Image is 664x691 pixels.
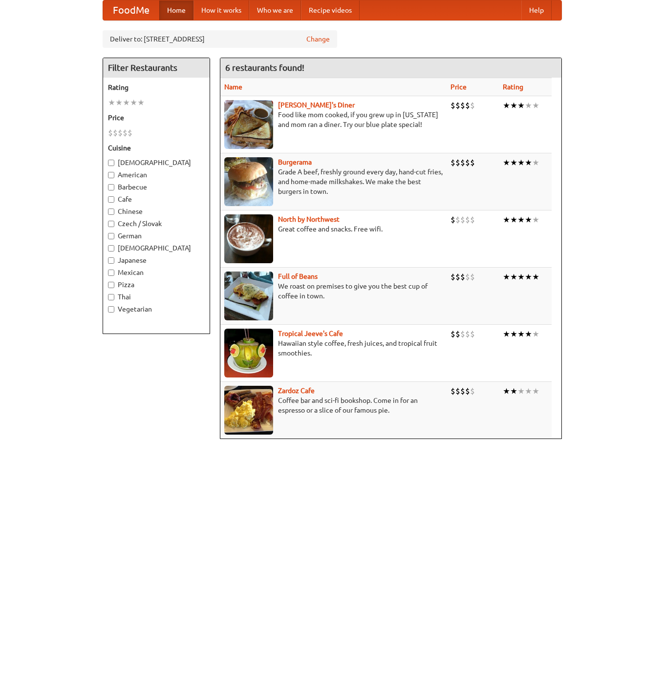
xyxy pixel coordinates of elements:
[517,214,525,225] li: ★
[510,214,517,225] li: ★
[450,272,455,282] li: $
[108,306,114,313] input: Vegetarian
[517,157,525,168] li: ★
[224,157,273,206] img: burgerama.jpg
[224,281,443,301] p: We roast on premises to give you the best cup of coffee in town.
[460,386,465,397] li: $
[224,167,443,196] p: Grade A beef, freshly ground every day, hand-cut fries, and home-made milkshakes. We make the bes...
[108,184,114,190] input: Barbecue
[108,97,115,108] li: ★
[455,100,460,111] li: $
[118,127,123,138] li: $
[108,158,205,168] label: [DEMOGRAPHIC_DATA]
[278,158,312,166] a: Burgerama
[455,157,460,168] li: $
[525,386,532,397] li: ★
[108,160,114,166] input: [DEMOGRAPHIC_DATA]
[525,157,532,168] li: ★
[159,0,193,20] a: Home
[455,386,460,397] li: $
[532,214,539,225] li: ★
[460,157,465,168] li: $
[224,329,273,377] img: jeeves.jpg
[108,243,205,253] label: [DEMOGRAPHIC_DATA]
[460,100,465,111] li: $
[108,196,114,203] input: Cafe
[224,386,273,435] img: zardoz.jpg
[108,294,114,300] input: Thai
[450,100,455,111] li: $
[108,83,205,92] h5: Rating
[108,127,113,138] li: $
[470,329,475,339] li: $
[278,215,340,223] a: North by Northwest
[465,214,470,225] li: $
[465,386,470,397] li: $
[108,170,205,180] label: American
[460,272,465,282] li: $
[301,0,360,20] a: Recipe videos
[278,387,315,395] a: Zardoz Cafe
[517,272,525,282] li: ★
[108,304,205,314] label: Vegetarian
[503,83,523,91] a: Rating
[510,329,517,339] li: ★
[525,272,532,282] li: ★
[503,272,510,282] li: ★
[108,292,205,302] label: Thai
[123,97,130,108] li: ★
[450,214,455,225] li: $
[532,100,539,111] li: ★
[137,97,145,108] li: ★
[510,157,517,168] li: ★
[460,329,465,339] li: $
[108,143,205,153] h5: Cuisine
[450,329,455,339] li: $
[517,100,525,111] li: ★
[108,255,205,265] label: Japanese
[517,386,525,397] li: ★
[224,100,273,149] img: sallys.jpg
[465,272,470,282] li: $
[525,214,532,225] li: ★
[455,329,460,339] li: $
[278,272,318,280] a: Full of Beans
[503,386,510,397] li: ★
[510,386,517,397] li: ★
[470,272,475,282] li: $
[108,231,205,241] label: German
[278,101,355,109] a: [PERSON_NAME]'s Diner
[123,127,128,138] li: $
[224,272,273,320] img: beans.jpg
[108,282,114,288] input: Pizza
[465,157,470,168] li: $
[193,0,249,20] a: How it works
[532,329,539,339] li: ★
[450,386,455,397] li: $
[103,0,159,20] a: FoodMe
[521,0,552,20] a: Help
[532,157,539,168] li: ★
[224,396,443,415] p: Coffee bar and sci-fi bookshop. Come in for an espresso or a slice of our famous pie.
[525,329,532,339] li: ★
[503,100,510,111] li: ★
[103,30,337,48] div: Deliver to: [STREET_ADDRESS]
[470,100,475,111] li: $
[450,157,455,168] li: $
[450,83,467,91] a: Price
[108,219,205,229] label: Czech / Slovak
[108,233,114,239] input: German
[224,338,443,358] p: Hawaiian style coffee, fresh juices, and tropical fruit smoothies.
[108,268,205,277] label: Mexican
[225,63,304,72] ng-pluralize: 6 restaurants found!
[108,280,205,290] label: Pizza
[108,257,114,264] input: Japanese
[278,330,343,337] b: Tropical Jeeve's Cafe
[510,100,517,111] li: ★
[470,157,475,168] li: $
[113,127,118,138] li: $
[108,209,114,215] input: Chinese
